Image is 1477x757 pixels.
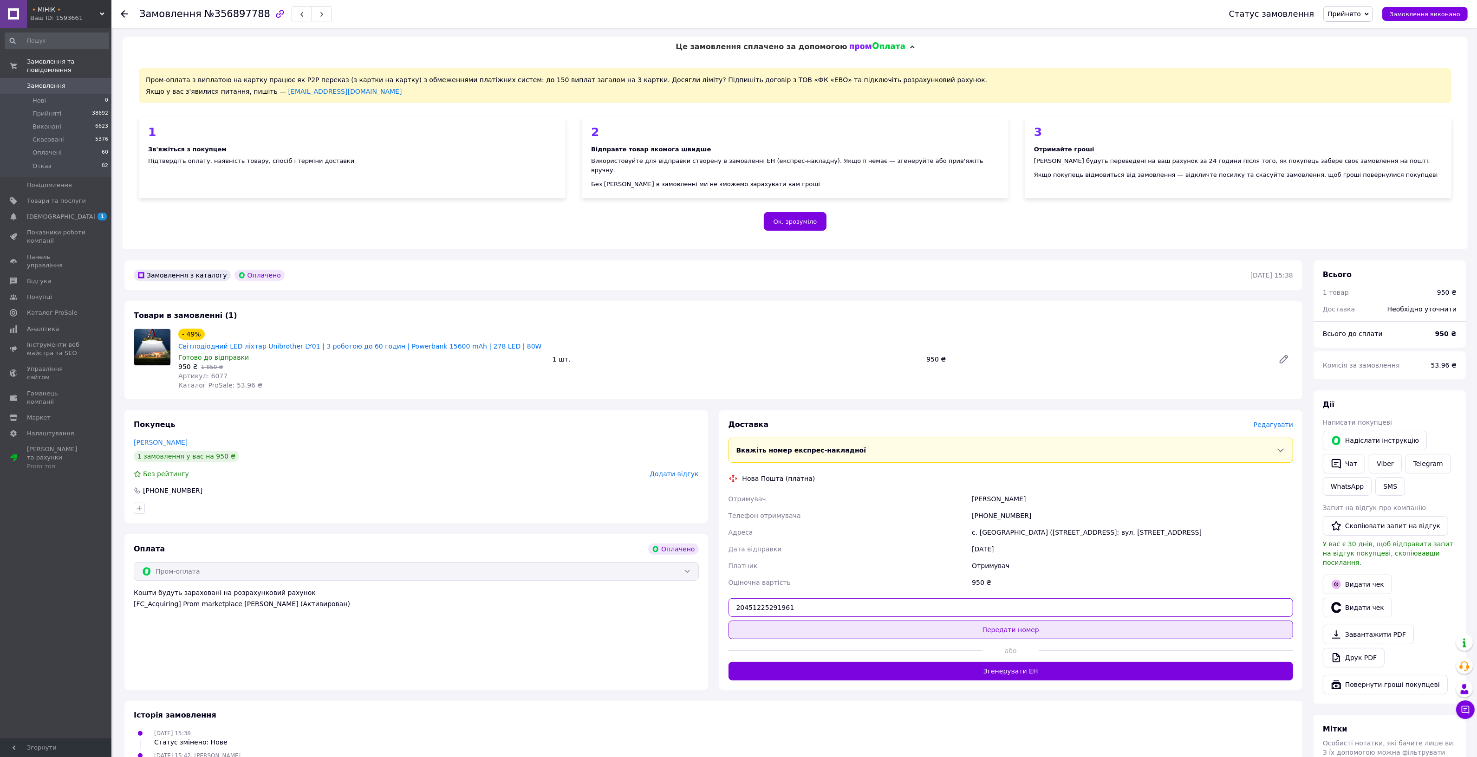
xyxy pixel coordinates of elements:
[134,544,165,553] span: Оплата
[234,270,285,281] div: Оплачено
[591,146,711,153] b: Відправте товар якомога швидше
[970,574,1295,591] div: 950 ₴
[729,495,766,503] span: Отримувач
[1323,419,1392,426] span: Написати покупцеві
[729,621,1294,639] button: Передати номер
[30,6,100,14] span: 🔸МІНІК🔸
[1435,330,1457,337] b: 950 ₴
[139,8,202,19] span: Замовлення
[1390,11,1460,18] span: Замовлення виконано
[970,524,1295,541] div: с. [GEOGRAPHIC_DATA] ([STREET_ADDRESS]: вул. [STREET_ADDRESS]
[1369,454,1401,473] a: Viber
[148,146,227,153] b: Зв'яжіться з покупцем
[1323,270,1352,279] span: Всього
[982,646,1039,655] span: або
[1254,421,1293,428] span: Редагувати
[970,541,1295,557] div: [DATE]
[27,197,86,205] span: Товари та послуги
[154,730,191,737] span: [DATE] 15:38
[1437,288,1457,297] div: 950 ₴
[774,218,817,225] span: Ок, зрозуміло
[1323,400,1334,409] span: Дії
[729,579,791,586] span: Оціночна вартість
[204,8,270,19] span: №356897788
[1323,362,1400,369] span: Комісія за замовлення
[143,470,189,478] span: Без рейтингу
[1034,156,1442,166] div: [PERSON_NAME] будуть переведені на ваш рахунок за 24 години після того, як покупець забере своє з...
[1323,289,1349,296] span: 1 товар
[27,462,86,471] div: Prom топ
[729,420,769,429] span: Доставка
[1323,598,1392,617] button: Видати чек
[729,562,758,569] span: Платник
[591,180,999,189] div: Без [PERSON_NAME] в замовленні ми не зможемо зарахувати вам гроші
[33,110,61,118] span: Прийняті
[970,507,1295,524] div: [PHONE_NUMBER]
[1229,9,1314,19] div: Статус замовлення
[178,363,198,370] span: 950 ₴
[1431,362,1457,369] span: 53.96 ₴
[134,451,239,462] div: 1 замовлення у вас на 950 ₴
[27,181,72,189] span: Повідомлення
[850,42,905,52] img: evopay logo
[1456,700,1475,719] button: Чат з покупцем
[1250,272,1293,279] time: [DATE] 15:38
[1382,299,1462,319] div: Необхідно уточнити
[591,126,999,138] div: 2
[27,309,77,317] span: Каталог ProSale
[729,598,1294,617] input: Номер експрес-накладної
[1323,504,1426,511] span: Запит на відгук про компанію
[27,389,86,406] span: Гаманець компанії
[178,354,249,361] span: Готово до відправки
[95,123,108,131] span: 6623
[1323,330,1383,337] span: Всього до сплати
[134,599,699,608] div: [FC_Acquiring] Prom marketplace [PERSON_NAME] (Активирован)
[134,711,216,719] span: Історія замовлення
[1382,7,1468,21] button: Замовлення виконано
[1323,648,1385,667] a: Друк PDF
[650,470,698,478] span: Додати відгук
[92,110,108,118] span: 38692
[729,662,1294,680] button: Згенерувати ЕН
[1323,305,1355,313] span: Доставка
[27,293,52,301] span: Покупці
[142,486,203,495] div: [PHONE_NUMBER]
[27,429,74,438] span: Налаштування
[27,228,86,245] span: Показники роботи компанії
[27,213,96,221] span: [DEMOGRAPHIC_DATA]
[121,9,128,19] div: Повернутися назад
[178,343,542,350] a: Світлодіодний LED ліхтар Unibrother LY01 | З роботою до 60 годин | Powerbank 15600 mAh | 278 LED ...
[134,439,188,446] a: [PERSON_NAME]
[1034,146,1094,153] b: Отримайте гроші
[27,277,51,285] span: Відгуки
[201,364,223,370] span: 1 850 ₴
[33,97,46,105] span: Нові
[1323,454,1365,473] button: Чат
[27,58,111,74] span: Замовлення та повідомлення
[648,543,698,555] div: Оплачено
[740,474,818,483] div: Нова Пошта (платна)
[549,353,923,366] div: 1 шт.
[27,414,51,422] span: Маркет
[146,87,1444,96] div: Якщо у вас з'явилися питання, пишіть —
[970,557,1295,574] div: Отримувач
[27,445,86,471] span: [PERSON_NAME] та рахунки
[134,329,170,365] img: Світлодіодний LED ліхтар Unibrother LY01 | З роботою до 60 годин | Powerbank 15600 mAh | 278 LED ...
[134,588,699,608] div: Кошти будуть зараховані на розрахунковий рахунок
[102,149,108,157] span: 60
[1323,675,1448,694] button: Повернути гроші покупцеві
[148,156,556,166] div: Підтвердіть оплату, наявність товару, спосіб і терміни доставки
[1323,431,1427,450] button: Надіслати інструкцію
[30,14,111,22] div: Ваш ID: 1593661
[33,123,61,131] span: Виконані
[98,213,107,220] span: 1
[27,325,59,333] span: Аналітика
[1323,477,1372,496] a: WhatsApp
[134,420,176,429] span: Покупець
[1323,625,1414,644] a: Завантажити PDF
[5,32,109,49] input: Пошук
[178,329,205,340] div: - 49%
[1323,725,1347,733] span: Мітки
[1034,170,1442,180] div: Якщо покупець відмовиться від замовлення — відкличте посилку та скасуйте замовлення, щоб гроші по...
[154,738,228,747] div: Статус змінено: Нове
